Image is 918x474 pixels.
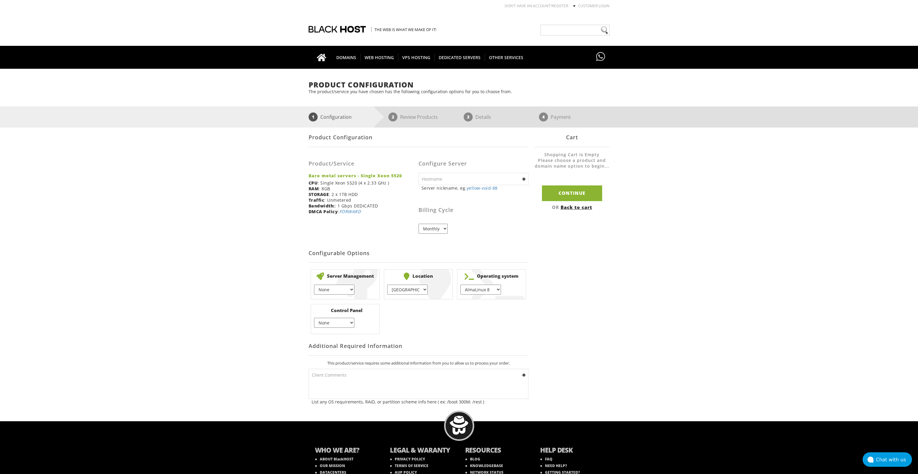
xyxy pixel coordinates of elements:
[371,27,436,32] span: The Web is what we make of it!
[422,185,528,191] small: Server nickname, eg.
[309,197,325,203] b: Traffic
[540,463,567,468] a: NEED HELP?
[315,457,353,462] a: ABOUT BlackHOST
[464,112,473,122] span: 3
[540,457,552,462] a: FAQ
[460,273,523,280] b: Operating system
[387,285,428,295] select: } } } } }
[578,3,609,8] a: Customer Login
[400,112,438,122] p: Review Products
[863,452,912,467] button: Chat with us
[309,161,414,167] h3: Product/Service
[465,463,503,468] a: KNOWLEDGEBASE
[309,191,329,197] b: STORAGE
[312,399,528,405] small: List any OS requirements, RAID, or partition scheme info here ( ex: /boot 300M; /rest )
[485,46,527,69] a: OTHER SERVICES
[315,463,345,468] a: OUR MISSION
[309,152,419,219] div: : Single Xeon 5520 (4 x 2.33 GHz ) : 8GB : 2 x 1TB HDD : Unmetered : 1 Gbps DEDICATED :
[390,457,425,462] a: PRIVACY POLICY
[309,203,335,209] b: Bandwidth:
[387,273,450,280] b: Location
[434,46,485,69] a: DEDICATED SERVERS
[309,209,338,214] b: DMCA Policy
[485,53,527,62] span: OTHER SERVICES
[309,112,318,122] span: 1
[496,3,568,8] li: Don't have an account?
[551,112,571,122] p: Payment
[314,273,376,280] b: Server Management
[388,112,397,122] span: 2
[314,318,354,328] select: } } } }
[534,152,610,175] li: Shopping Cart is Empty Please choose a product and domain name option to begin...
[876,457,912,463] div: Chat with us
[450,416,468,435] img: BlackHOST mascont, Blacky.
[542,185,602,201] input: Continue
[540,445,603,456] b: HELP DESK
[534,128,610,147] div: Cart
[475,112,491,122] p: Details
[311,46,332,69] a: Go to homepage
[561,204,592,210] a: Back to cart
[539,112,548,122] span: 4
[314,307,376,313] b: Control Panel
[309,244,528,263] h2: Configurable Options
[315,445,378,456] b: WHO WE ARE?
[460,285,501,295] select: } } } } } } } } } } } } } } } } } } } } }
[434,53,485,62] span: DEDICATED SERVERS
[309,336,528,356] div: Additional Required Information
[398,53,435,62] span: VPS HOSTING
[339,209,361,214] a: FORWARD
[320,112,352,122] p: Configuration
[390,463,428,468] a: TERMS OF SERVICE
[595,46,607,68] a: Have questions?
[398,46,435,69] a: VPS HOSTING
[534,204,610,210] div: OR
[309,360,528,366] p: This product/service requires some additional information from you to allow us to process your or...
[309,180,318,186] b: CPU
[419,173,528,185] input: Hostname
[419,161,528,167] h3: Configure Server
[540,25,610,36] input: Need help?
[309,173,414,179] strong: Bare metal servers - Single Xeon 5520
[314,285,354,295] select: } } }
[309,89,610,94] p: The product/service you have chosen has the following configuration options for you to choose from.
[419,207,528,213] h3: Billing Cycle
[309,81,610,89] h1: Product Configuration
[465,445,528,456] b: RESOURCES
[309,128,528,147] div: Product Configuration
[309,186,319,191] b: RAM
[339,209,361,214] i: All abuse reports are forwarded
[332,53,361,62] span: DOMAINS
[552,3,568,8] a: REGISTER
[360,46,398,69] a: WEB HOSTING
[465,457,480,462] a: BLOG
[332,46,361,69] a: DOMAINS
[390,445,453,456] b: LEGAL & WARANTY
[360,53,398,62] span: WEB HOSTING
[467,185,498,191] a: yellow-void-88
